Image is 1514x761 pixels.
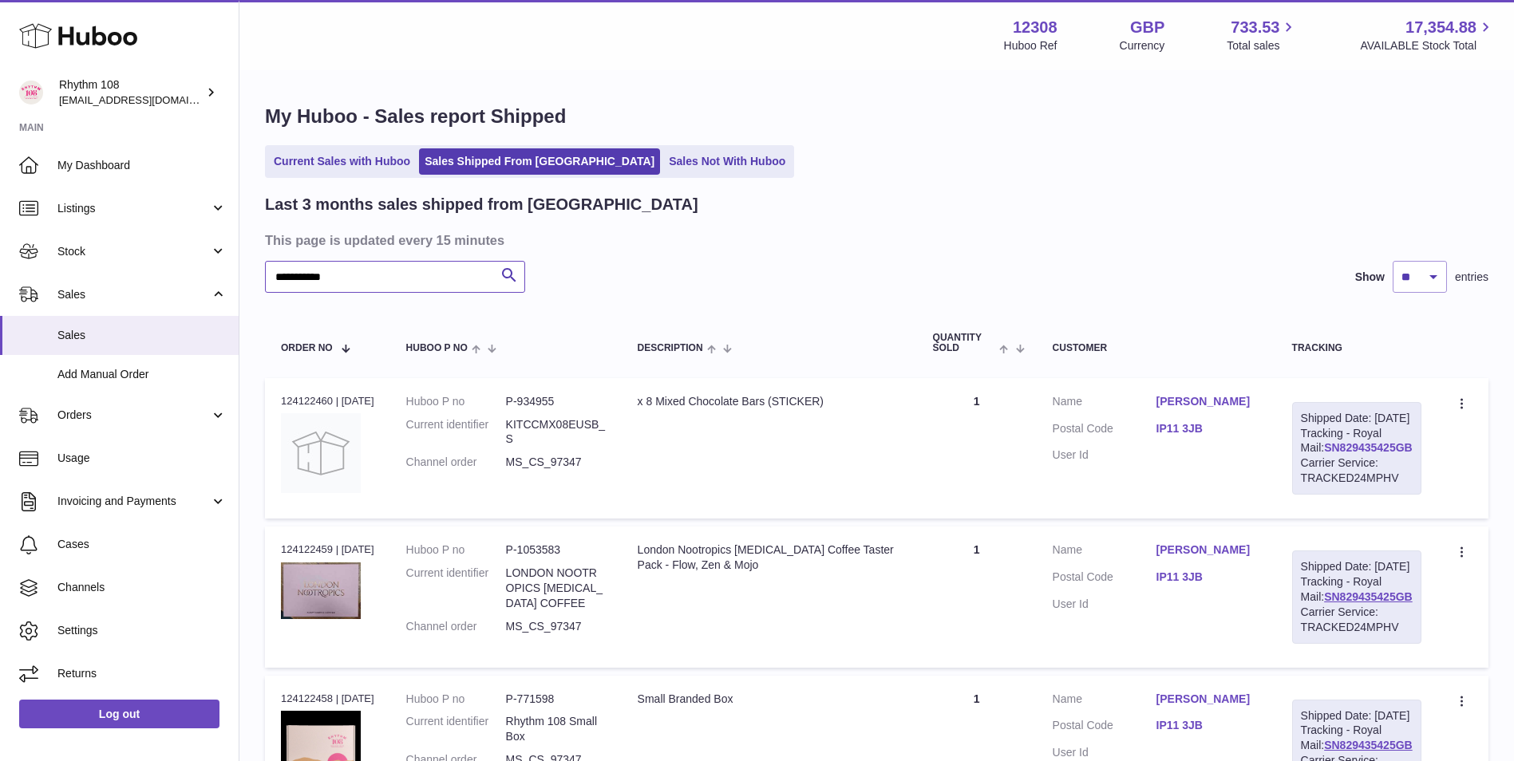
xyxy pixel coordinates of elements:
[1292,550,1421,643] div: Tracking - Royal Mail:
[406,417,506,448] dt: Current identifier
[57,158,227,173] span: My Dashboard
[57,494,210,509] span: Invoicing and Payments
[506,566,606,611] dd: LONDON NOOTROPICS [MEDICAL_DATA] COFFEE
[57,201,210,216] span: Listings
[1053,542,1156,562] dt: Name
[638,343,703,353] span: Description
[406,692,506,707] dt: Huboo P no
[1227,17,1298,53] a: 733.53 Total sales
[506,692,606,707] dd: P-771598
[506,455,606,470] dd: MS_CS_97347
[1053,343,1260,353] div: Customer
[1156,542,1260,558] a: [PERSON_NAME]
[265,104,1488,129] h1: My Huboo - Sales report Shipped
[59,77,203,108] div: Rhythm 108
[406,394,506,409] dt: Huboo P no
[57,580,227,595] span: Channels
[1013,17,1057,38] strong: 12308
[265,194,698,215] h2: Last 3 months sales shipped from [GEOGRAPHIC_DATA]
[19,700,219,728] a: Log out
[1004,38,1057,53] div: Huboo Ref
[406,714,506,744] dt: Current identifier
[1292,343,1421,353] div: Tracking
[506,417,606,448] dd: KITCCMX08EUSB_S
[19,81,43,104] img: internalAdmin-12308@internal.huboo.com
[281,394,374,408] div: 124122460 | [DATE]
[1227,38,1298,53] span: Total sales
[638,394,901,409] div: x 8 Mixed Chocolate Bars (STICKER)
[57,451,227,466] span: Usage
[1053,421,1156,440] dt: Postal Code
[406,343,468,353] span: Huboo P no
[1156,421,1260,436] a: IP11 3JB
[933,333,996,353] span: Quantity Sold
[59,93,235,106] span: [EMAIL_ADDRESS][DOMAIN_NAME]
[506,394,606,409] dd: P-934955
[281,692,374,706] div: 124122458 | [DATE]
[419,148,660,175] a: Sales Shipped From [GEOGRAPHIC_DATA]
[406,566,506,611] dt: Current identifier
[638,692,901,707] div: Small Branded Box
[1156,718,1260,733] a: IP11 3JB
[1324,441,1413,454] a: SN829435425GB
[268,148,416,175] a: Current Sales with Huboo
[638,542,901,573] div: London Nootropics [MEDICAL_DATA] Coffee Taster Pack - Flow, Zen & Mojo
[265,231,1484,249] h3: This page is updated every 15 minutes
[406,542,506,558] dt: Huboo P no
[1053,570,1156,589] dt: Postal Code
[1360,38,1495,53] span: AVAILABLE Stock Total
[663,148,791,175] a: Sales Not With Huboo
[57,244,210,259] span: Stock
[57,408,210,423] span: Orders
[1156,692,1260,707] a: [PERSON_NAME]
[1053,692,1156,711] dt: Name
[1301,708,1413,724] div: Shipped Date: [DATE]
[1360,17,1495,53] a: 17,354.88 AVAILABLE Stock Total
[1130,17,1164,38] strong: GBP
[1355,270,1385,285] label: Show
[506,542,606,558] dd: P-1053583
[1053,718,1156,737] dt: Postal Code
[1053,745,1156,760] dt: User Id
[281,413,361,493] img: no-photo.jpg
[917,378,1037,519] td: 1
[1292,402,1421,495] div: Tracking - Royal Mail:
[406,455,506,470] dt: Channel order
[1053,597,1156,612] dt: User Id
[57,623,227,638] span: Settings
[1120,38,1165,53] div: Currency
[1156,394,1260,409] a: [PERSON_NAME]
[1301,455,1413,486] div: Carrier Service: TRACKED24MPHV
[506,619,606,634] dd: MS_CS_97347
[281,343,333,353] span: Order No
[1324,590,1413,603] a: SN829435425GB
[57,537,227,552] span: Cases
[281,542,374,557] div: 124122459 | [DATE]
[1301,559,1413,574] div: Shipped Date: [DATE]
[57,328,227,343] span: Sales
[1301,411,1413,426] div: Shipped Date: [DATE]
[1324,739,1413,751] a: SN829435425GB
[57,287,210,302] span: Sales
[917,526,1037,667] td: 1
[1156,570,1260,585] a: IP11 3JB
[406,619,506,634] dt: Channel order
[506,714,606,744] dd: Rhythm 108 Small Box
[1301,605,1413,635] div: Carrier Service: TRACKED24MPHV
[1053,448,1156,463] dt: User Id
[57,666,227,681] span: Returns
[1053,394,1156,413] dt: Name
[1231,17,1279,38] span: 733.53
[1405,17,1476,38] span: 17,354.88
[57,367,227,382] span: Add Manual Order
[281,562,361,619] img: 123081753871449.jpg
[1455,270,1488,285] span: entries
